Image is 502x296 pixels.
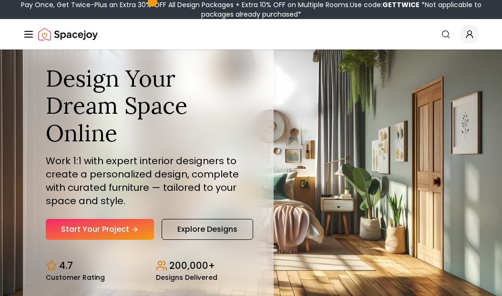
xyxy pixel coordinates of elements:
p: 200,000+ [169,259,215,272]
div: Design stats [46,251,251,281]
a: Spacejoy [38,25,98,44]
p: Work 1:1 with expert interior designers to create a personalized design, complete with curated fu... [46,154,251,207]
small: Customer Rating [46,274,105,281]
nav: Global [23,19,479,49]
p: 4.7 [59,259,73,272]
small: Designs Delivered [156,274,217,281]
img: Spacejoy Logo [38,25,98,44]
a: Start Your Project [46,219,154,240]
a: Explore Designs [162,219,253,240]
h1: Design Your Dream Space Online [46,65,251,147]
